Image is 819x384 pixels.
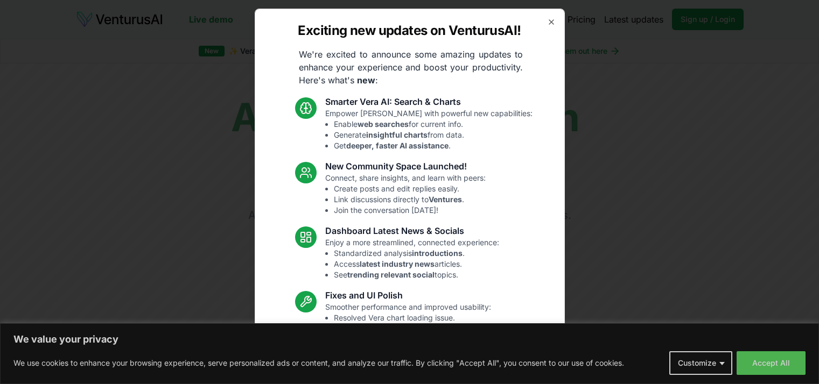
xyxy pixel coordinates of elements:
[334,323,491,334] li: Fixed mobile chat & sidebar glitches.
[357,75,375,86] strong: new
[325,108,533,151] p: Empower [PERSON_NAME] with powerful new capabilities:
[412,248,463,258] strong: introductions
[325,224,499,237] h3: Dashboard Latest News & Socials
[298,22,521,39] h2: Exciting new updates on VenturusAI!
[360,259,435,268] strong: latest industry news
[334,140,533,151] li: Get .
[347,270,435,279] strong: trending relevant social
[334,205,486,216] li: Join the conversation [DATE]!
[334,334,491,345] li: Enhanced overall UI consistency.
[334,194,486,205] li: Link discussions directly to .
[334,183,486,194] li: Create posts and edit replies easily.
[334,269,499,280] li: See topics.
[325,289,491,302] h3: Fixes and UI Polish
[334,259,499,269] li: Access articles.
[429,195,462,204] strong: Ventures
[334,248,499,259] li: Standardized analysis .
[358,119,409,129] strong: web searches
[334,130,533,140] li: Generate from data.
[325,95,533,108] h3: Smarter Vera AI: Search & Charts
[334,119,533,130] li: Enable for current info.
[325,173,486,216] p: Connect, share insights, and learn with peers:
[366,130,428,139] strong: insightful charts
[290,48,531,87] p: We're excited to announce some amazing updates to enhance your experience and boost your producti...
[325,160,486,173] h3: New Community Space Launched!
[325,237,499,280] p: Enjoy a more streamlined, connected experience:
[346,141,449,150] strong: deeper, faster AI assistance
[325,302,491,345] p: Smoother performance and improved usability:
[334,312,491,323] li: Resolved Vera chart loading issue.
